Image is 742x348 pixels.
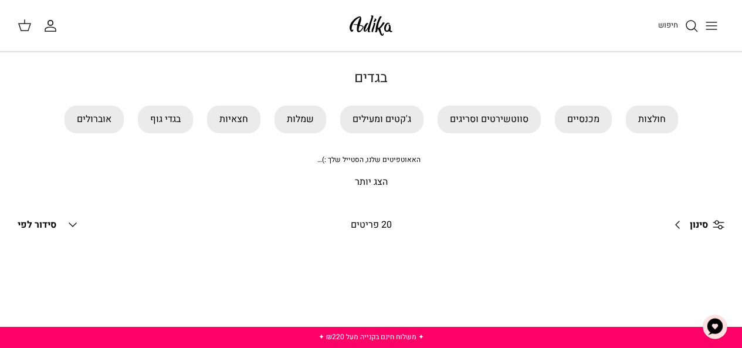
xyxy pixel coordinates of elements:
span: חיפוש [658,19,678,31]
button: סידור לפי [18,212,80,238]
a: בגדי גוף [138,106,193,133]
a: ✦ משלוח חינם בקנייה מעל ₪220 ✦ [319,332,424,342]
img: Adika IL [346,12,396,39]
h1: בגדים [18,70,724,87]
a: חולצות [626,106,678,133]
a: אוברולים [65,106,124,133]
a: סינון [666,211,724,239]
a: החשבון שלי [43,19,62,33]
p: הצג יותר [18,175,724,190]
span: סינון [690,218,708,233]
a: שמלות [275,106,326,133]
a: חיפוש [658,19,699,33]
a: מכנסיים [555,106,612,133]
button: צ'אט [697,309,733,344]
span: האאוטפיטים שלנו, הסטייל שלך :) [317,154,421,165]
button: Toggle menu [699,13,724,39]
div: 20 פריטים [284,218,458,233]
a: ג'קטים ומעילים [340,106,423,133]
a: סווטשירטים וסריגים [438,106,541,133]
span: סידור לפי [18,218,56,232]
a: חצאיות [207,106,260,133]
